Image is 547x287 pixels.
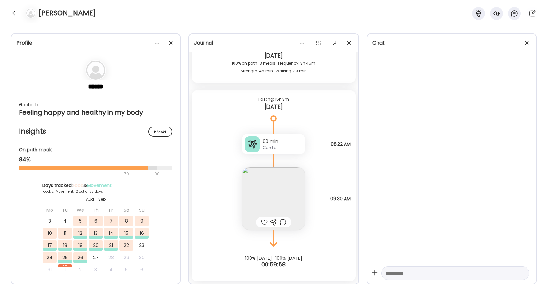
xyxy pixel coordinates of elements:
[43,240,57,251] div: 17
[58,240,72,251] div: 18
[104,252,118,263] div: 28
[19,146,172,153] div: On path meals
[330,196,351,201] span: 09:30 AM
[135,216,149,226] div: 9
[87,182,112,189] span: Movement
[89,216,103,226] div: 6
[119,216,133,226] div: 8
[16,39,175,47] div: Profile
[119,252,133,263] div: 29
[89,228,103,239] div: 13
[73,216,87,226] div: 5
[73,264,87,275] div: 2
[42,182,149,189] div: Days tracked: &
[135,205,149,216] div: Su
[104,205,118,216] div: Fr
[154,170,160,178] div: 90
[43,264,57,275] div: 31
[73,182,83,189] span: Food
[58,228,72,239] div: 11
[19,127,172,136] h2: Insights
[73,240,87,251] div: 19
[197,103,350,111] div: [DATE]
[58,264,72,275] div: 1
[19,156,172,163] div: 84%
[197,60,350,75] div: 100% on path · 3 meals · Frequency: 3h 45m Strength: 45 min · Walking: 30 min
[73,252,87,263] div: 26
[43,228,57,239] div: 10
[148,127,172,137] div: Manage
[119,264,133,275] div: 5
[372,39,531,47] div: Chat
[104,264,118,275] div: 4
[26,9,35,18] img: bg-avatar-default.svg
[58,205,72,216] div: Tu
[58,264,72,267] div: Sep
[189,256,358,261] div: 100% [DATE] · 100% [DATE]
[42,189,149,194] div: Food: 21 Movement: 12 out of 25 days
[73,228,87,239] div: 12
[42,196,149,202] div: Aug - Sep
[89,252,103,263] div: 27
[135,264,149,275] div: 6
[119,205,133,216] div: Sa
[331,141,351,147] span: 08:22 AM
[263,145,302,151] div: Cardio
[19,170,153,178] div: 70
[197,95,350,103] div: Fasting: 15h 3m
[194,39,353,47] div: Journal
[104,228,118,239] div: 14
[43,216,57,226] div: 3
[43,252,57,263] div: 24
[89,240,103,251] div: 20
[119,228,133,239] div: 15
[89,264,103,275] div: 3
[135,228,149,239] div: 16
[58,252,72,263] div: 25
[104,240,118,251] div: 21
[119,240,133,251] div: 22
[189,261,358,268] div: 00:59:58
[19,101,172,109] div: Goal is to
[104,216,118,226] div: 7
[86,61,105,80] img: bg-avatar-default.svg
[242,167,305,230] img: images%2FpQ0htN04GeaoxspgbqdOgG1b0bB3%2FAMeK6laKA3CdQIg644Zx%2FZoS7ULschNx3xX3688Oo_240
[19,109,172,116] div: Feeling happy and healthy in my body
[135,252,149,263] div: 30
[197,52,350,60] div: [DATE]
[58,216,72,226] div: 4
[38,8,96,18] h4: [PERSON_NAME]
[135,240,149,251] div: 23
[43,205,57,216] div: Mo
[73,205,87,216] div: We
[89,205,103,216] div: Th
[263,138,302,145] div: 60 min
